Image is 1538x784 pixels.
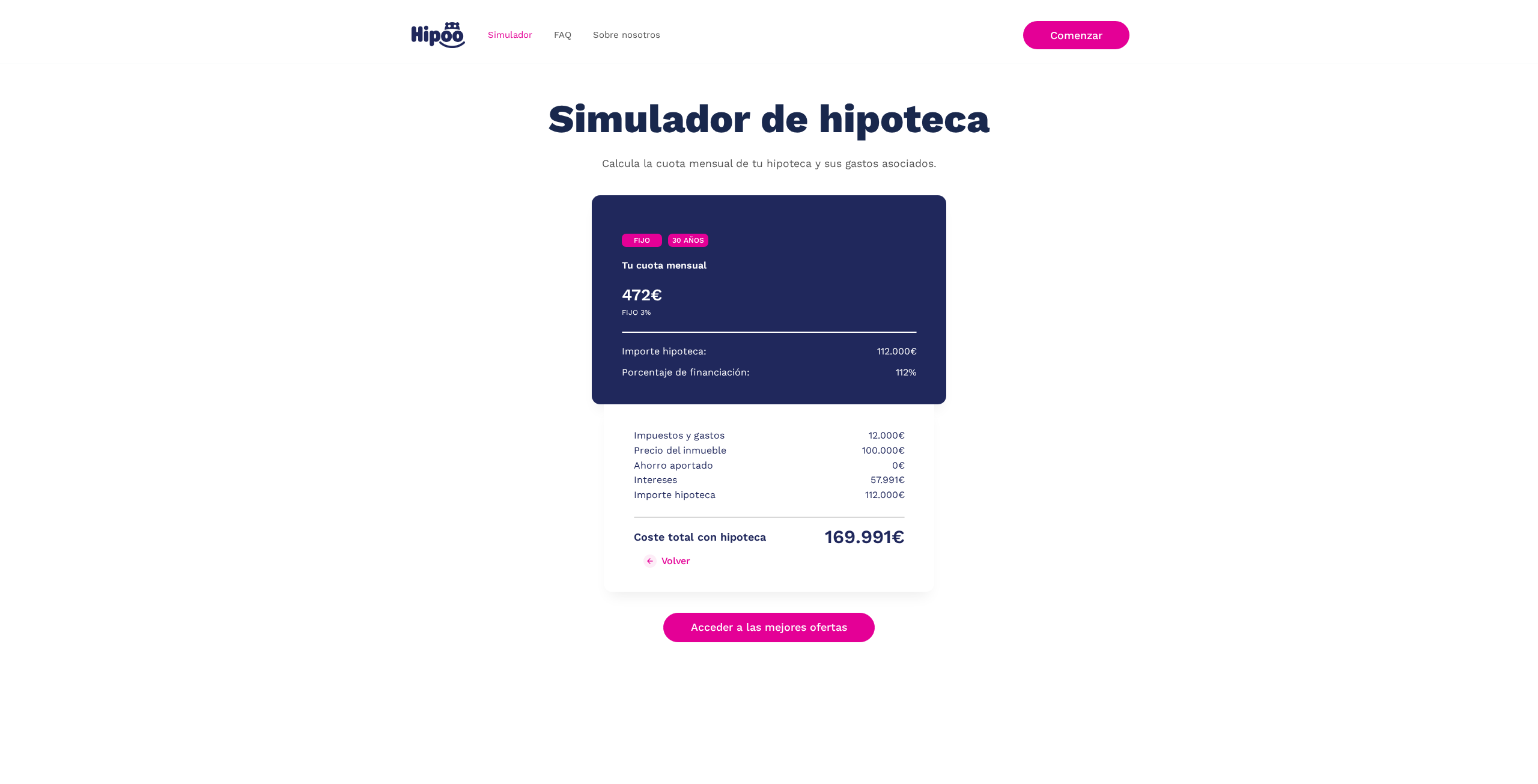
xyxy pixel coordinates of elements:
[622,305,651,320] p: FIJO 3%
[622,285,770,305] h4: 472€
[409,17,467,53] a: home
[773,473,905,488] p: 57.991€
[622,365,750,380] p: Porcentaje de financiación:
[549,97,989,141] h1: Simulador de hipoteca
[773,488,905,503] p: 112.000€
[877,344,917,359] p: 112.000€
[582,23,671,47] a: Sobre nosotros
[634,473,766,488] p: Intereses
[668,234,708,247] a: 30 AÑOS
[622,234,662,247] a: FIJO
[602,156,937,172] p: Calcula la cuota mensual de tu hipoteca y sus gastos asociados.
[634,428,766,443] p: Impuestos y gastos
[773,443,905,458] p: 100.000€
[634,552,766,571] a: Volver
[773,530,905,545] p: 169.991€
[634,443,766,458] p: Precio del inmueble
[773,428,905,443] p: 12.000€
[896,365,917,380] p: 112%
[543,23,582,47] a: FAQ
[1023,21,1129,49] a: Comenzar
[622,344,707,359] p: Importe hipoteca:
[499,183,1039,666] div: Simulador Form success
[477,23,543,47] a: Simulador
[661,555,690,567] div: Volver
[634,530,766,545] p: Coste total con hipoteca
[622,258,707,273] p: Tu cuota mensual
[773,458,905,473] p: 0€
[634,488,766,503] p: Importe hipoteca
[634,458,766,473] p: Ahorro aportado
[663,613,875,642] a: Acceder a las mejores ofertas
